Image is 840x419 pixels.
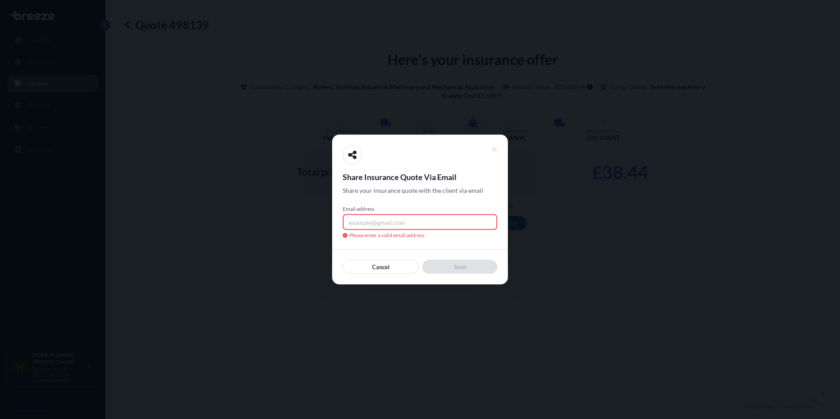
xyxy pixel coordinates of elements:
[343,260,419,274] button: Cancel
[343,214,497,230] input: example@gmail.com
[343,232,497,239] span: Please enter a valid email address
[454,263,466,271] p: Send
[343,206,497,213] span: Email address
[343,172,497,182] span: Share Insurance Quote Via Email
[372,263,390,271] p: Cancel
[422,260,497,274] button: Send
[343,186,483,195] span: Share your insurance quote with the client via email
